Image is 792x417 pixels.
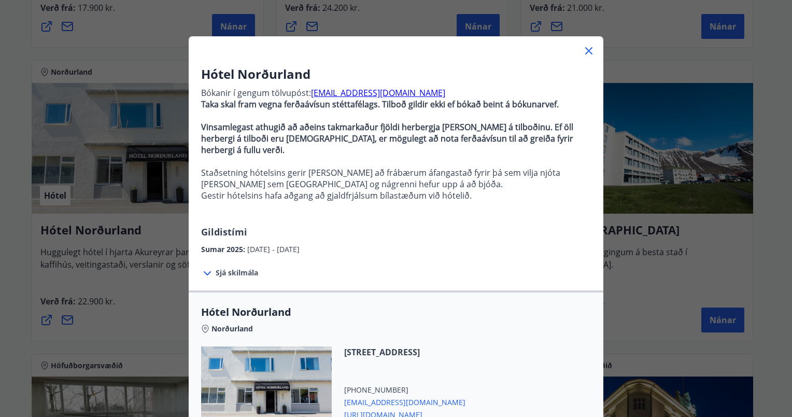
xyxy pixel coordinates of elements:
[311,87,445,99] a: [EMAIL_ADDRESS][DOMAIN_NAME]
[201,305,591,319] span: Hótel Norðurland
[201,87,591,99] p: Bókanir í gengum tölvupóst:
[344,385,465,395] span: [PHONE_NUMBER]
[211,324,253,334] span: Norðurland
[247,244,300,254] span: [DATE] - [DATE]
[201,65,591,83] h3: Hótel Norðurland
[201,244,247,254] span: Sumar 2025 :
[201,167,591,190] p: Staðsetning hótelsins gerir [PERSON_NAME] að frábærum áfangastað fyrir þá sem vilja njóta [PERSON...
[201,226,247,238] span: Gildistími
[201,190,591,201] p: Gestir hótelsins hafa aðgang að gjaldfrjálsum bílastæðum við hótelið.
[216,268,258,278] span: Sjá skilmála
[344,346,465,358] span: [STREET_ADDRESS]
[201,121,573,156] strong: Vinsamlegast athugið að aðeins takmarkaður fjöldi herbergja [PERSON_NAME] á tilboðinu. Ef öll her...
[201,99,559,110] strong: Taka skal fram vegna ferðaávísun stéttafélags. Tilboð gildir ekki ef bókað beint á bókunarvef.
